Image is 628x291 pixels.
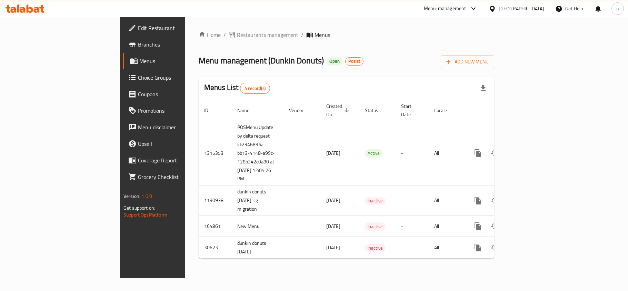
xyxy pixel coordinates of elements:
span: Start Date [401,102,420,119]
span: [DATE] [326,196,340,205]
a: Upsell [123,136,225,152]
nav: breadcrumb [199,31,494,39]
a: Edit Restaurant [123,20,225,36]
span: Created On [326,102,351,119]
span: Vendor [289,106,312,114]
span: Coverage Report [138,156,219,164]
span: Open [327,58,342,64]
td: All [429,121,464,185]
td: POSMenu Update by delta request Id:2346895a-bb13-4148-a99c-128b342c0a80 at [DATE] 12:05:26 PM [232,121,283,185]
table: enhanced table [199,100,541,259]
button: more [470,218,486,234]
td: - [396,121,429,185]
button: Change Status [486,192,503,209]
span: [DATE] [326,243,340,252]
a: Support.OpsPlatform [123,210,167,219]
div: Inactive [365,222,386,231]
div: [GEOGRAPHIC_DATA] [499,5,544,12]
span: Active [365,149,382,157]
span: Choice Groups [138,73,219,82]
li: / [301,31,303,39]
a: Menus [123,53,225,69]
div: Menu-management [424,4,466,13]
span: Coupons [138,90,219,98]
span: Version: [123,192,140,201]
span: Inactive [365,197,386,205]
span: ID [204,106,217,114]
button: more [470,145,486,161]
span: Add New Menu [446,58,489,66]
button: more [470,239,486,256]
span: Posist [346,58,363,64]
span: 4 record(s) [240,85,270,92]
span: Edit Restaurant [138,24,219,32]
span: Promotions [138,107,219,115]
h2: Menus List [204,82,270,94]
td: All [429,216,464,237]
td: All [429,185,464,216]
td: dunkin donuts [DATE]-cg migration [232,185,283,216]
a: Menu disclaimer [123,119,225,136]
span: Name [237,106,258,114]
span: Upsell [138,140,219,148]
a: Coupons [123,86,225,102]
td: - [396,216,429,237]
span: Grocery Checklist [138,173,219,181]
span: 1.0.0 [141,192,152,201]
td: dunkin donuts [DATE] [232,237,283,259]
span: Restaurants management [237,31,298,39]
div: Export file [475,80,491,97]
span: Inactive [365,244,386,252]
div: Open [327,57,342,66]
a: Promotions [123,102,225,119]
span: [DATE] [326,222,340,231]
a: Grocery Checklist [123,169,225,185]
span: Menu disclaimer [138,123,219,131]
button: Change Status [486,239,503,256]
td: - [396,237,429,259]
button: Change Status [486,145,503,161]
span: Menu management ( Dunkin Donuts ) [199,53,324,68]
span: Locale [434,106,456,114]
a: Coverage Report [123,152,225,169]
a: Restaurants management [229,31,298,39]
button: Add New Menu [441,56,494,68]
a: Branches [123,36,225,53]
span: Menus [315,31,330,39]
span: Branches [138,40,219,49]
td: New Menu [232,216,283,237]
th: Actions [464,100,541,121]
span: [DATE] [326,149,340,158]
span: n [616,5,619,12]
td: All [429,237,464,259]
span: Status [365,106,387,114]
button: more [470,192,486,209]
td: - [396,185,429,216]
a: Choice Groups [123,69,225,86]
span: Inactive [365,223,386,231]
span: Menus [139,57,219,65]
button: Change Status [486,218,503,234]
div: Total records count [240,83,270,94]
span: Get support on: [123,203,155,212]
